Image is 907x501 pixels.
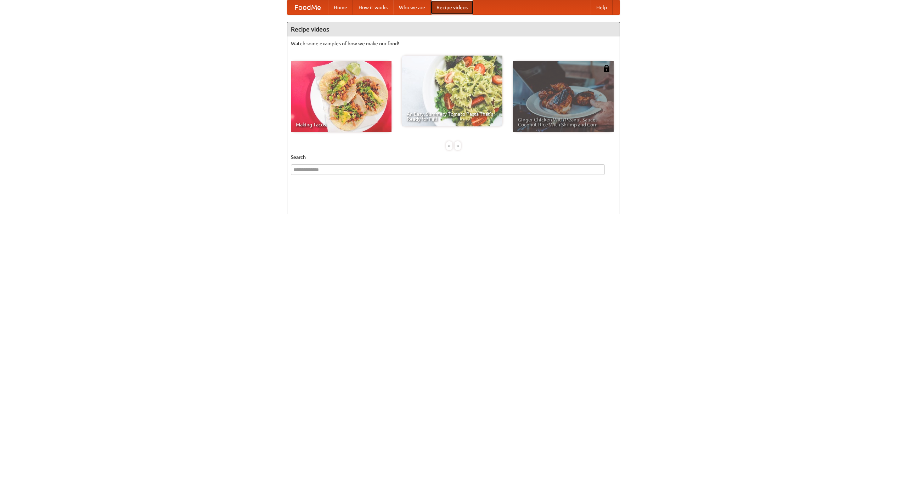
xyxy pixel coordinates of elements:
a: Home [328,0,353,15]
div: » [455,141,461,150]
a: Who we are [393,0,431,15]
a: How it works [353,0,393,15]
span: Making Tacos [296,122,387,127]
p: Watch some examples of how we make our food! [291,40,616,47]
div: « [446,141,452,150]
img: 483408.png [603,65,610,72]
a: An Easy, Summery Tomato Pasta That's Ready for Fall [402,56,502,126]
a: Recipe videos [431,0,473,15]
a: Making Tacos [291,61,391,132]
span: An Easy, Summery Tomato Pasta That's Ready for Fall [407,112,497,121]
h4: Recipe videos [287,22,620,36]
a: Help [591,0,613,15]
a: FoodMe [287,0,328,15]
h5: Search [291,154,616,161]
